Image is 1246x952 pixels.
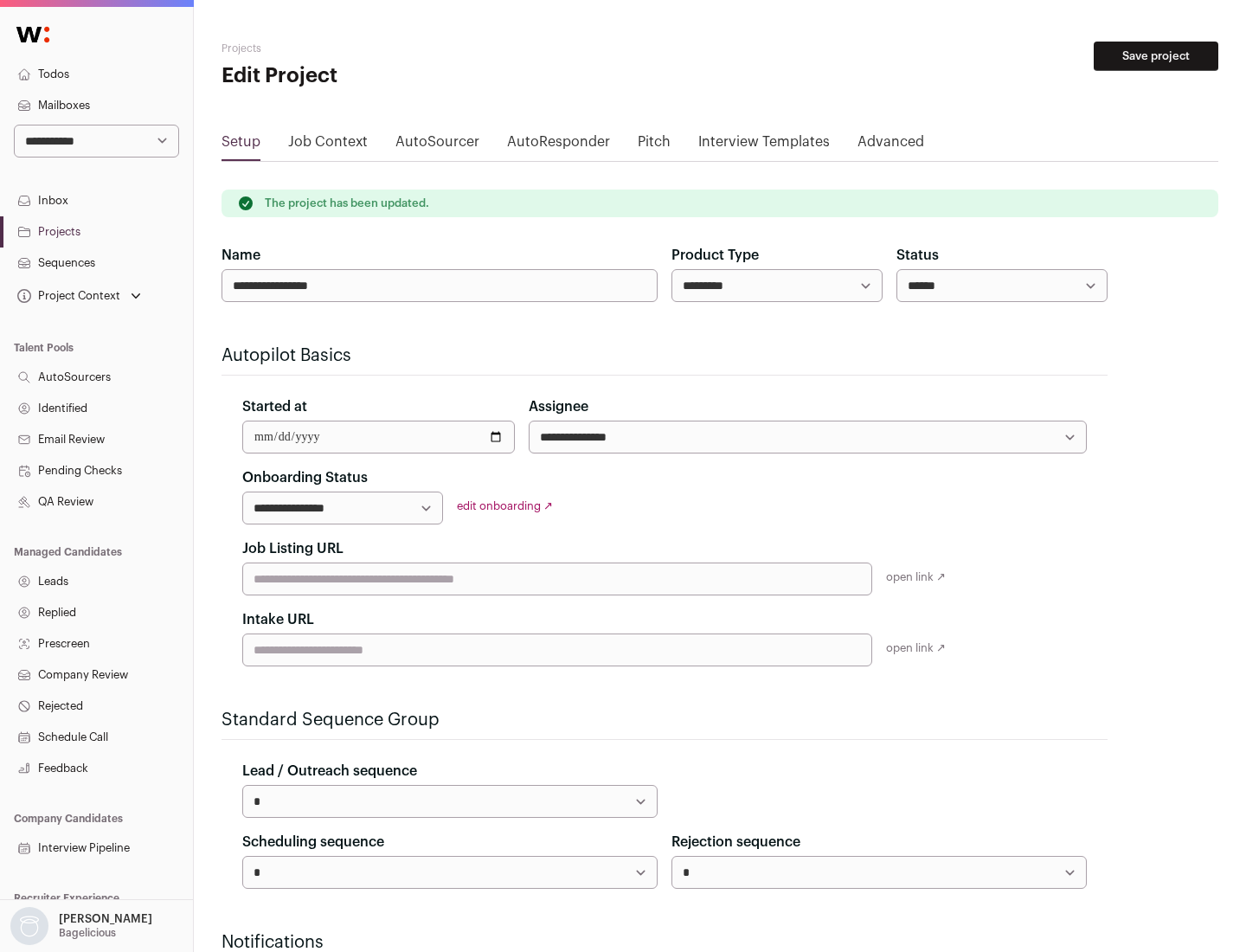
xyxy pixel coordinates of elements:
img: Wellfound [7,17,59,52]
h1: Edit Project [222,62,554,90]
a: Job Context [288,132,368,159]
a: AutoResponder [507,132,610,159]
a: Advanced [857,132,924,159]
a: edit onboarding ↗ [457,500,553,511]
label: Status [896,245,939,266]
label: Assignee [529,396,588,417]
label: Name [222,245,260,266]
a: Interview Templates [698,132,830,159]
button: Open dropdown [7,907,156,945]
label: Onboarding Status [242,467,368,488]
p: The project has been updated. [265,196,429,210]
a: Setup [222,132,260,159]
h2: Autopilot Basics [222,344,1108,368]
label: Intake URL [242,609,314,630]
a: Pitch [638,132,671,159]
label: Scheduling sequence [242,832,384,852]
h2: Standard Sequence Group [222,708,1108,732]
button: Save project [1094,42,1218,71]
a: AutoSourcer [395,132,479,159]
h2: Projects [222,42,554,55]
label: Product Type [671,245,759,266]
label: Job Listing URL [242,538,344,559]
p: Bagelicious [59,926,116,940]
label: Rejection sequence [671,832,800,852]
img: nopic.png [10,907,48,945]
label: Started at [242,396,307,417]
button: Open dropdown [14,284,145,308]
p: [PERSON_NAME] [59,912,152,926]
label: Lead / Outreach sequence [242,761,417,782]
div: Project Context [14,289,120,303]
